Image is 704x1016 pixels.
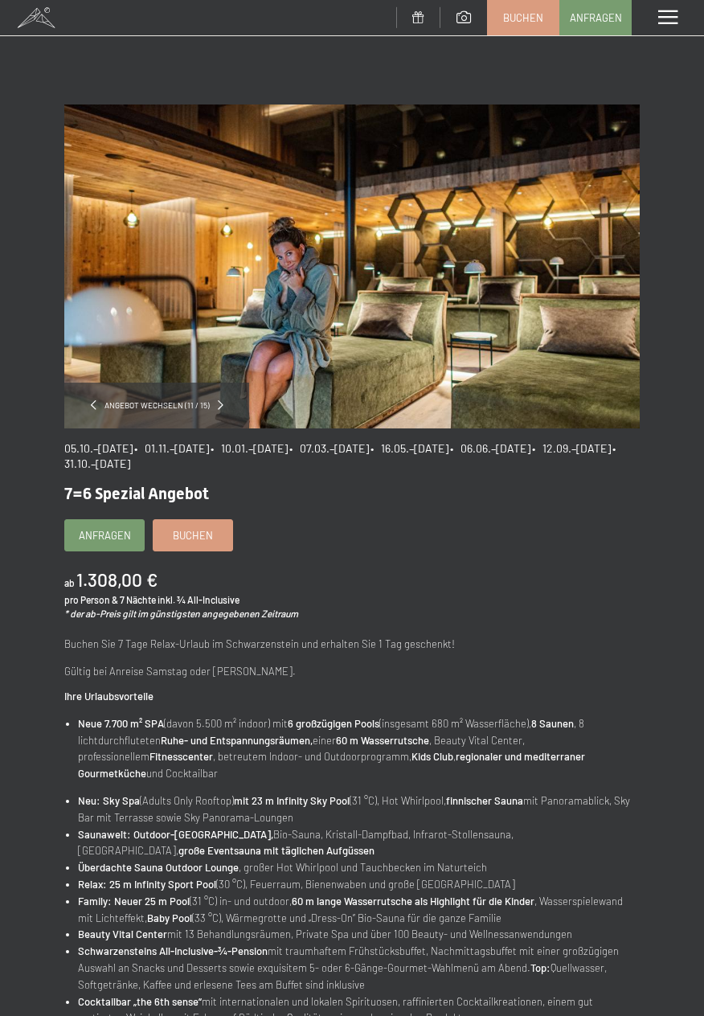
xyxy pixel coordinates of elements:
[78,895,190,907] strong: Family: Neuer 25 m Pool
[64,484,209,503] span: 7=6 Spezial Angebot
[370,441,448,455] span: • 16.05.–[DATE]
[149,750,213,763] strong: Fitnesscenter
[78,793,640,826] li: (Adults Only Rooftop) (31 °C), Hot Whirlpool, mit Panoramablick, Sky Bar mit Terrasse sowie Sky P...
[560,1,631,35] a: Anfragen
[64,636,640,653] p: Buchen Sie 7 Tage Relax-Urlaub im Schwarzenstein und erhalten Sie 1 Tag geschenkt!
[78,893,640,927] li: (31 °C) in- und outdoor, , Wasserspielewand mit Lichteffekt, (33 °C), Wärmegrotte und „Dress-On“ ...
[64,104,640,428] img: 7=6 Spezial Angebot
[531,717,574,730] strong: 8 Saunen
[450,441,530,455] span: • 06.06.–[DATE]
[78,926,640,943] li: mit 13 Behandlungsräumen, Private Spa und über 100 Beauty- und Wellnessanwendungen
[134,441,209,455] span: • 01.11.–[DATE]
[78,715,640,782] li: (davon 5.500 m² indoor) mit (insgesamt 680 m² Wasserfläche), , 8 lichtdurchfluteten einer , Beaut...
[446,794,523,807] strong: finnischer Sauna
[78,943,640,993] li: mit traumhaftem Frühstücksbuffet, Nachmittagsbuffet mit einer großzügigen Auswahl an Snacks und D...
[234,794,350,807] strong: mit 23 m Infinity Sky Pool
[158,594,239,605] span: inkl. ¾ All-Inclusive
[153,520,232,551] a: Buchen
[78,928,167,940] strong: Beauty Vital Center
[78,794,140,807] strong: Neu: Sky Spa
[64,441,620,471] span: • 31.10.–[DATE]
[411,750,453,763] strong: Kids Club
[336,734,429,747] strong: 60 m Wasserrutsche
[78,876,640,893] li: (30 °C), Feuerraum, Bienenwaben und große [GEOGRAPHIC_DATA]
[570,10,622,25] span: Anfragen
[503,10,543,25] span: Buchen
[147,912,192,924] strong: Baby Pool
[292,895,534,907] strong: 60 m lange Wasserrutsche als Highlight für die Kinder
[64,663,640,680] p: Gültig bei Anreise Samstag oder [PERSON_NAME].
[78,717,164,730] strong: Neue 7.700 m² SPA
[78,826,640,860] li: Bio-Sauna, Kristall-Dampfbad, Infrarot-Stollensauna, [GEOGRAPHIC_DATA],
[78,944,268,957] strong: Schwarzensteins All-Inclusive-¾-Pension
[64,690,153,703] strong: Ihre Urlaubsvorteile
[173,528,213,543] span: Buchen
[64,577,75,588] span: ab
[161,734,313,747] strong: Ruhe- und Entspannungsräumen,
[64,608,298,619] em: * der ab-Preis gilt im günstigsten angegebenen Zeitraum
[488,1,559,35] a: Buchen
[289,441,369,455] span: • 07.03.–[DATE]
[120,594,156,605] span: 7 Nächte
[78,861,239,874] strong: Überdachte Sauna Outdoor Lounge
[65,520,144,551] a: Anfragen
[78,878,216,891] strong: Relax: 25 m Infinity Sport Pool
[78,828,273,841] strong: Saunawelt: Outdoor-[GEOGRAPHIC_DATA],
[211,441,288,455] span: • 10.01.–[DATE]
[64,441,133,455] span: 05.10.–[DATE]
[79,528,131,543] span: Anfragen
[532,441,611,455] span: • 12.09.–[DATE]
[78,995,202,1008] strong: Cocktailbar „the 6th sense“
[78,859,640,876] li: , großer Hot Whirlpool und Tauchbecken im Naturteich
[96,399,218,411] span: Angebot wechseln (11 / 15)
[530,961,551,974] strong: Top:
[288,717,379,730] strong: 6 großzügigen Pools
[64,594,118,605] span: pro Person &
[178,844,375,857] strong: große Eventsauna mit täglichen Aufgüssen
[76,568,158,591] b: 1.308,00 €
